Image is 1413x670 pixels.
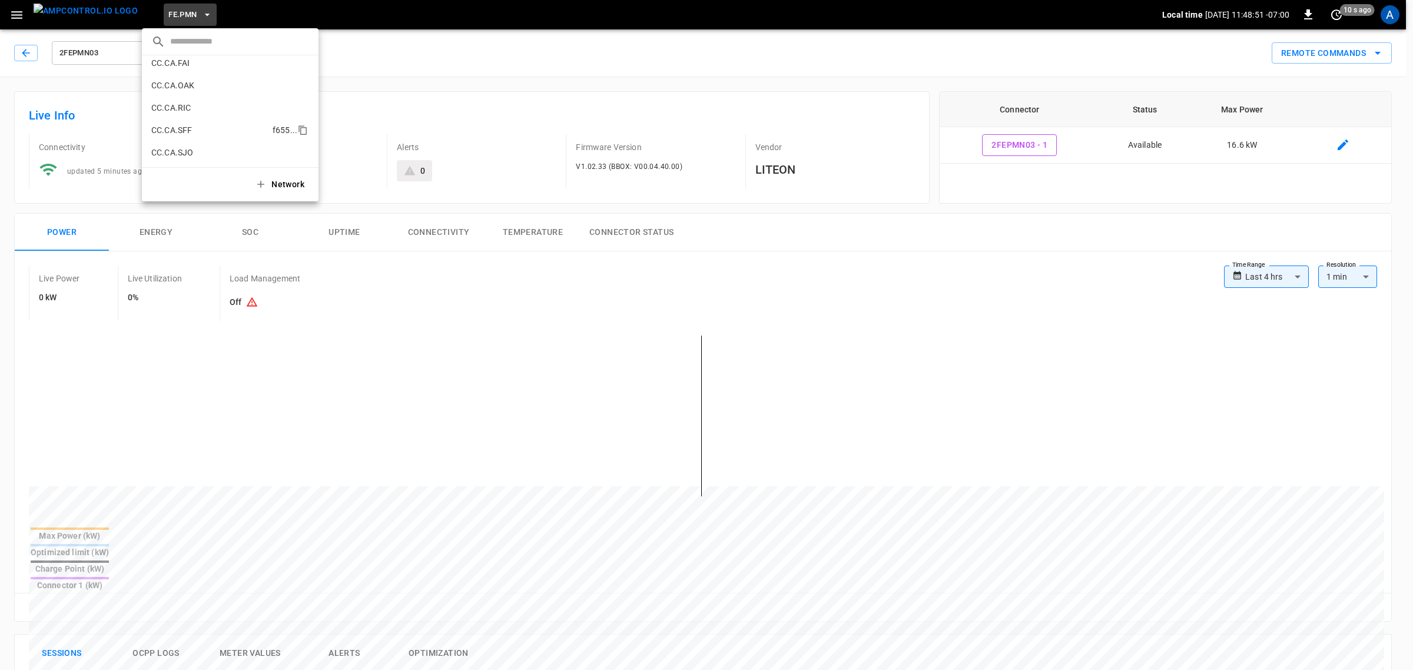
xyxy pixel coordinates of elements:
button: Network [248,173,314,197]
p: CC.CA.SJO [151,147,266,158]
p: CC.CA.OAK [151,79,266,91]
p: CC.CA.FAI [151,57,266,69]
p: CC.CA.RIC [151,102,267,114]
p: CC.CA.SFF [151,124,268,136]
div: copy [297,123,310,137]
